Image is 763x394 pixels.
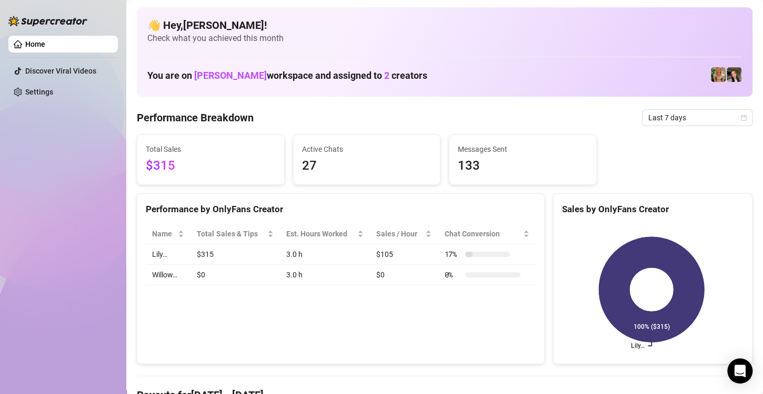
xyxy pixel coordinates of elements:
[648,110,746,126] span: Last 7 days
[147,70,427,81] h1: You are on workspace and assigned to creators
[280,265,370,285] td: 3.0 h
[444,248,461,260] span: 17 %
[302,156,432,176] span: 27
[137,110,254,125] h4: Performance Breakdown
[280,244,370,265] td: 3.0 h
[146,202,536,216] div: Performance by OnlyFans Creator
[146,244,190,265] td: Lily…
[197,228,265,240] span: Total Sales & Tips
[146,156,276,176] span: $315
[194,70,267,81] span: [PERSON_NAME]
[190,265,280,285] td: $0
[711,67,726,82] img: Willow
[8,16,87,26] img: logo-BBDzfeDw.svg
[727,358,752,383] div: Open Intercom Messenger
[631,342,645,349] text: Lily…
[25,40,45,48] a: Home
[438,224,535,244] th: Chat Conversion
[146,265,190,285] td: Willow…
[190,224,280,244] th: Total Sales & Tips
[444,228,520,240] span: Chat Conversion
[25,88,53,96] a: Settings
[147,18,742,33] h4: 👋 Hey, [PERSON_NAME] !
[370,244,438,265] td: $105
[370,224,438,244] th: Sales / Hour
[458,156,588,176] span: 133
[190,244,280,265] td: $315
[562,202,744,216] div: Sales by OnlyFans Creator
[302,143,432,155] span: Active Chats
[384,70,389,81] span: 2
[25,67,96,75] a: Discover Viral Videos
[152,228,176,240] span: Name
[444,269,461,281] span: 0 %
[146,143,276,155] span: Total Sales
[376,228,423,240] span: Sales / Hour
[458,143,588,155] span: Messages Sent
[286,228,355,240] div: Est. Hours Worked
[147,33,742,44] span: Check what you achieved this month
[146,224,190,244] th: Name
[370,265,438,285] td: $0
[727,67,741,82] img: Lily
[740,115,747,121] span: calendar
